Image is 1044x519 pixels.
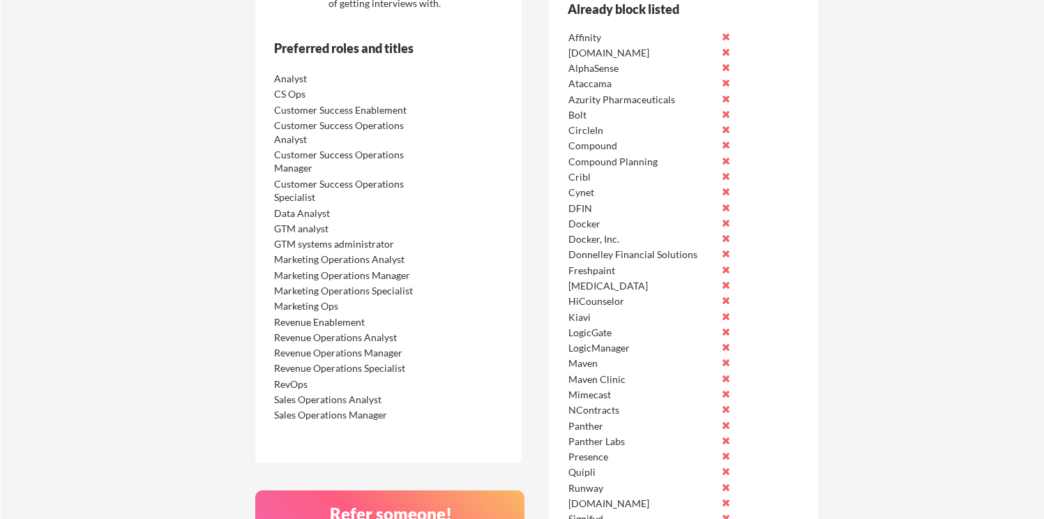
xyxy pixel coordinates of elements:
div: Customer Success Operations Specialist [274,177,421,204]
div: Marketing Operations Analyst [274,253,421,266]
div: AlphaSense [568,61,716,75]
div: Bolt [568,108,716,122]
div: Freshpaint [568,264,716,278]
div: Already block listed [568,3,757,15]
div: CS Ops [274,87,421,101]
div: Cynet [568,186,716,200]
div: RevOps [274,377,421,391]
div: GTM systems administrator [274,237,421,251]
div: Maven Clinic [568,373,716,386]
div: Docker, Inc. [568,232,716,246]
div: CircleIn [568,123,716,137]
div: [DOMAIN_NAME] [568,46,716,60]
div: Data Analyst [274,206,421,220]
div: Revenue Operations Manager [274,346,421,360]
div: Marketing Ops [274,299,421,313]
div: Azurity Pharmaceuticals [568,93,716,107]
div: LogicManager [568,341,716,355]
div: Preferred roles and titles [274,42,464,54]
div: [MEDICAL_DATA] [568,279,716,293]
div: [DOMAIN_NAME] [568,497,716,511]
div: Affinity [568,31,716,45]
div: NContracts [568,403,716,417]
div: Maven [568,356,716,370]
div: Marketing Operations Specialist [274,284,421,298]
div: Runway [568,481,716,495]
div: Analyst [274,72,421,86]
div: Cribl [568,170,716,184]
div: Kiavi [568,310,716,324]
div: DFIN [568,202,716,216]
div: Customer Success Operations Analyst [274,119,421,146]
div: Panther Labs [568,435,716,449]
div: Presence [568,450,716,464]
div: Compound Planning [568,155,716,169]
div: Revenue Operations Specialist [274,361,421,375]
div: Compound [568,139,716,153]
div: Marketing Operations Manager [274,269,421,283]
div: Revenue Enablement [274,315,421,329]
div: Ataccama [568,77,716,91]
div: LogicGate [568,326,716,340]
div: Customer Success Enablement [274,103,421,117]
div: Sales Operations Analyst [274,393,421,407]
div: HiCounselor [568,294,716,308]
div: GTM analyst [274,222,421,236]
div: Mimecast [568,388,716,402]
div: Docker [568,217,716,231]
div: Donnelley Financial Solutions [568,248,716,262]
div: Quipli [568,465,716,479]
div: Revenue Operations Analyst [274,331,421,345]
div: Sales Operations Manager [274,408,421,422]
div: Panther [568,419,716,433]
div: Customer Success Operations Manager [274,148,421,175]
